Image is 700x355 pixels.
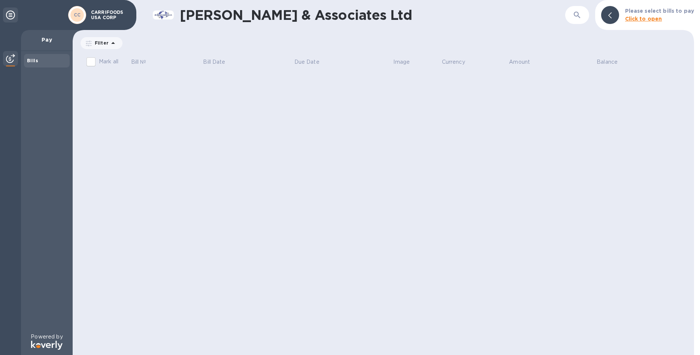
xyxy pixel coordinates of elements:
p: Image [393,58,410,66]
p: Amount [509,58,530,66]
span: Bill № [131,58,156,66]
h1: [PERSON_NAME] & Associates Ltd [180,7,565,23]
p: CARRIFOODS USA CORP [91,10,128,20]
p: Bill Date [203,58,225,66]
b: CC [74,12,81,18]
b: Click to open [625,16,662,22]
b: Please select bills to pay [625,8,694,14]
span: Balance [597,58,627,66]
p: Pay [27,36,67,43]
p: Currency [442,58,465,66]
span: Amount [509,58,540,66]
span: Bill Date [203,58,235,66]
b: Bills [27,58,38,63]
p: Balance [597,58,618,66]
span: Due Date [294,58,329,66]
p: Due Date [294,58,319,66]
p: Filter [92,40,109,46]
p: Mark all [99,58,118,66]
p: Powered by [31,333,63,341]
p: Bill № [131,58,146,66]
img: Logo [31,341,63,350]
